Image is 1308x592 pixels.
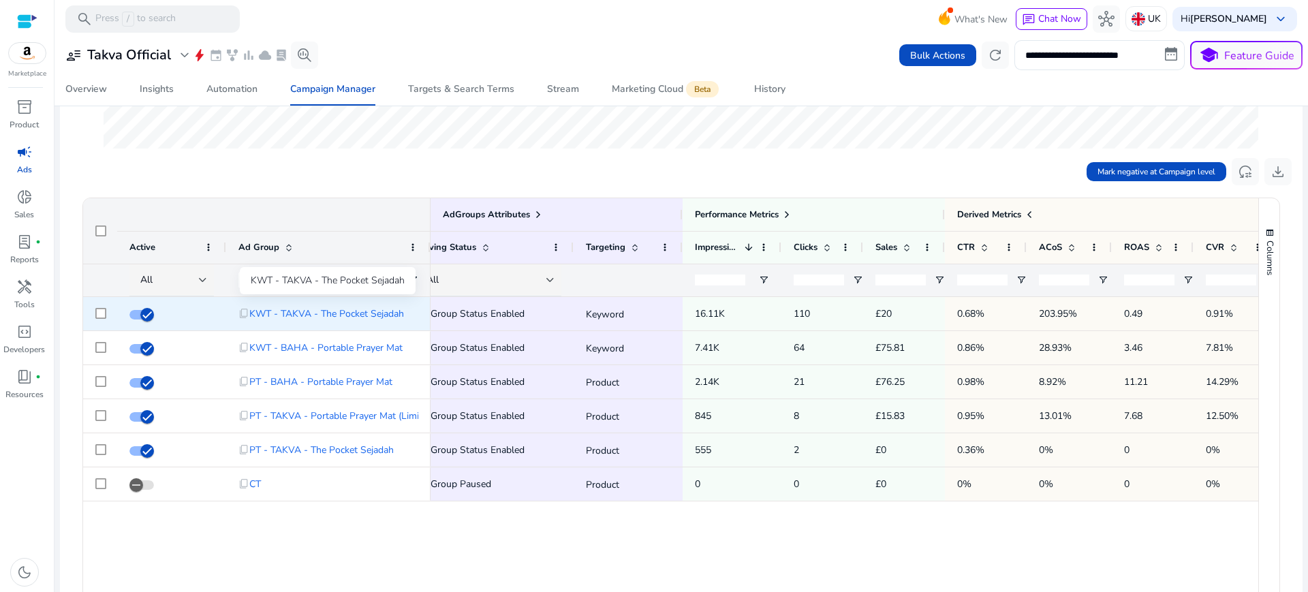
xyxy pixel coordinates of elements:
[416,375,525,388] span: Ad Group Status Enabled
[1039,436,1100,464] p: 0%
[1097,166,1215,178] span: Mark negative at Campaign level
[16,369,33,385] span: book_4
[586,300,670,328] p: Keyword
[176,47,193,63] span: expand_more
[954,7,1008,31] span: What's New
[1124,341,1142,354] span: 3.46
[1273,11,1289,27] span: keyboard_arrow_down
[934,275,945,285] button: Open Filter Menu
[242,48,255,62] span: bar_chart
[586,369,670,396] p: Product
[16,234,33,250] span: lab_profile
[910,48,965,63] span: Bulk Actions
[1206,341,1233,354] span: 7.81%
[957,375,984,388] span: 0.98%
[957,307,984,320] span: 0.68%
[16,144,33,160] span: campaign
[1206,409,1239,422] span: 12.50%
[586,437,670,465] p: Product
[794,241,817,253] span: Clicks
[16,324,33,340] span: code_blocks
[1039,241,1062,253] span: ACoS
[416,478,491,490] span: Ad Group Paused
[238,376,249,387] span: content_copy
[794,307,810,320] span: 110
[695,470,769,498] p: 0
[1270,163,1286,180] span: download
[1124,241,1149,253] span: ROAS
[957,478,971,490] span: 0%
[957,208,1021,221] span: Derived Metrics
[586,241,625,253] span: Targeting
[16,279,33,295] span: handyman
[695,300,769,328] p: 16.11K
[586,334,670,362] p: Keyword
[1190,12,1267,25] b: [PERSON_NAME]
[1016,275,1027,285] button: Open Filter Menu
[1124,409,1142,422] span: 7.68
[875,334,933,362] p: £75.81
[899,44,976,66] button: Bulk Actions
[1022,13,1035,27] span: chat
[443,208,530,221] span: AdGroups Attributes
[206,84,258,94] div: Automation
[852,275,863,285] button: Open Filter Menu
[9,43,46,63] img: amazon.svg
[547,84,579,94] div: Stream
[794,478,799,490] span: 0
[875,368,933,396] p: £76.25
[10,119,39,131] p: Product
[875,470,933,498] p: £0
[695,368,769,396] p: 2.14K
[1038,12,1081,25] span: Chat Now
[17,163,32,176] p: Ads
[76,11,93,27] span: search
[95,12,176,27] p: Press to search
[290,84,375,94] div: Campaign Manager
[875,436,933,464] p: £0
[249,402,472,430] span: PT - TAKVA - Portable Prayer Mat (Limited addition)
[1039,300,1100,328] p: 203.95%
[1124,307,1142,320] span: 0.49
[1132,12,1145,26] img: uk.svg
[957,341,984,354] span: 0.86%
[695,208,779,221] span: Performance Metrics
[1181,14,1267,24] p: Hi
[238,308,249,319] span: content_copy
[794,341,805,354] span: 64
[1206,478,1220,490] span: 0%
[875,300,933,328] p: £20
[1224,48,1294,64] p: Feature Guide
[291,42,318,69] button: search_insights
[754,84,785,94] div: History
[426,273,439,286] span: All
[416,241,476,253] span: Serving Status
[16,564,33,580] span: dark_mode
[14,298,35,311] p: Tools
[225,48,239,62] span: family_history
[1264,158,1292,185] button: download
[1016,8,1087,30] button: chatChat Now
[875,402,933,430] p: £15.83
[1039,402,1100,430] p: 13.01%
[1039,334,1100,362] p: 28.93%
[586,471,670,499] p: Product
[258,48,272,62] span: cloud
[8,69,46,79] p: Marketplace
[1232,158,1259,185] button: reset_settings
[275,48,288,62] span: lab_profile
[35,374,41,379] span: fiber_manual_record
[5,388,44,401] p: Resources
[1098,11,1115,27] span: hub
[957,241,975,253] span: CTR
[695,402,769,430] p: 845
[16,189,33,205] span: donut_small
[982,42,1009,69] button: refresh
[35,239,41,245] span: fiber_manual_record
[122,12,134,27] span: /
[875,241,897,253] span: Sales
[249,334,403,362] span: KWT - BAHA - Portable Prayer Mat
[10,253,39,266] p: Reports
[408,84,514,94] div: Targets & Search Terms
[65,47,82,63] span: user_attributes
